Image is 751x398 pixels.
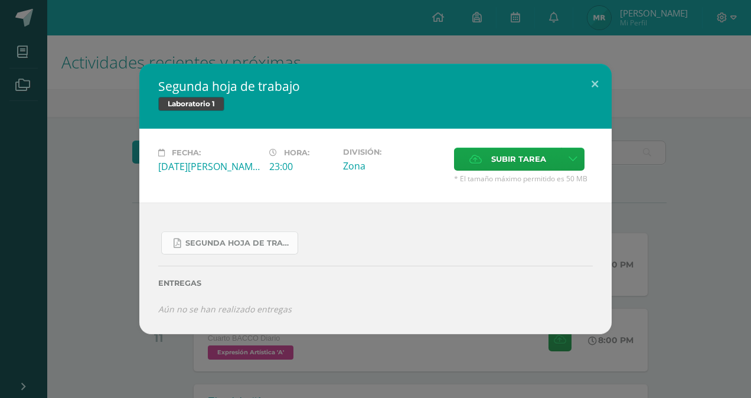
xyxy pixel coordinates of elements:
[172,148,201,157] span: Fecha:
[158,160,260,173] div: [DATE][PERSON_NAME]
[284,148,309,157] span: Hora:
[158,97,224,111] span: Laboratorio 1
[158,304,292,315] i: Aún no se han realizado entregas
[343,148,445,156] label: División:
[158,78,593,94] h2: Segunda hoja de trabajo
[491,148,546,170] span: Subir tarea
[185,239,292,248] span: Segunda hoja de trabajo 4to Baco.pdf
[161,231,298,255] a: Segunda hoja de trabajo 4to Baco.pdf
[343,159,445,172] div: Zona
[454,174,593,184] span: * El tamaño máximo permitido es 50 MB
[269,160,334,173] div: 23:00
[578,64,612,104] button: Close (Esc)
[158,279,593,288] label: Entregas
